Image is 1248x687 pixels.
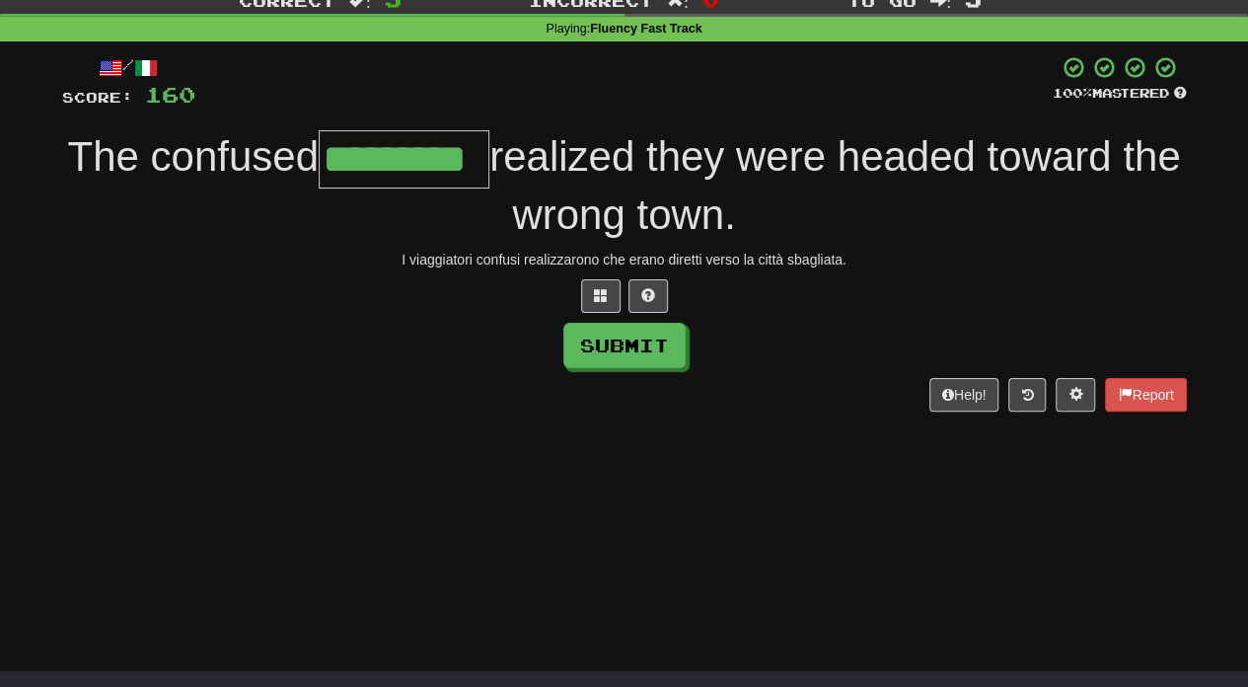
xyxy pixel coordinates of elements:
span: Score: [62,89,133,106]
strong: Fluency Fast Track [590,22,701,36]
div: / [62,55,195,80]
button: Round history (alt+y) [1008,378,1046,412]
span: realized they were headed toward the wrong town. [489,133,1180,238]
button: Report [1105,378,1186,412]
span: 100 % [1053,85,1092,101]
button: Switch sentence to multiple choice alt+p [581,279,621,313]
div: I viaggiatori confusi realizzarono che erano diretti verso la città sbagliata. [62,250,1187,269]
div: Mastered [1053,85,1187,103]
button: Help! [929,378,999,412]
span: 160 [145,82,195,107]
span: The confused [68,133,320,180]
button: Submit [563,323,686,368]
button: Single letter hint - you only get 1 per sentence and score half the points! alt+h [628,279,668,313]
